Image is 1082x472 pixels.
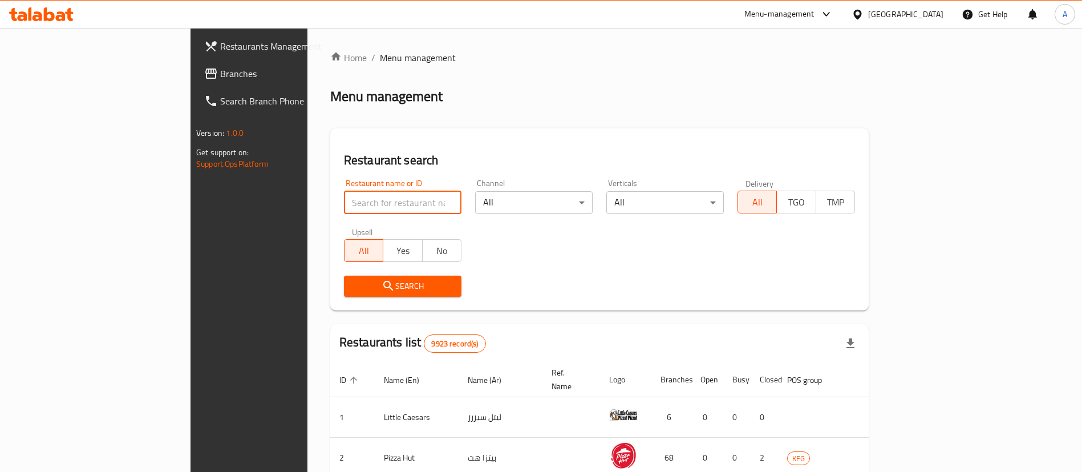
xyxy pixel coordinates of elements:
button: TGO [776,191,816,213]
h2: Restaurant search [344,152,855,169]
span: POS group [787,373,837,387]
h2: Restaurants list [339,334,486,353]
span: Name (Ar) [468,373,516,387]
div: Export file [837,330,864,357]
td: ليتل سيزرز [459,397,542,438]
td: 0 [691,397,723,438]
span: Yes [388,243,418,259]
td: 0 [751,397,778,438]
a: Search Branch Phone [195,87,371,115]
span: Search Branch Phone [220,94,362,108]
th: Open [691,362,723,397]
img: Pizza Hut [609,441,638,470]
span: Menu management [380,51,456,64]
span: A [1063,8,1067,21]
button: TMP [816,191,855,213]
img: Little Caesars [609,401,638,429]
a: Support.OpsPlatform [196,156,269,171]
button: All [344,239,383,262]
span: No [427,243,457,259]
a: Branches [195,60,371,87]
button: Yes [383,239,422,262]
td: Little Caesars [375,397,459,438]
h2: Menu management [330,87,443,106]
span: All [743,194,772,211]
a: Restaurants Management [195,33,371,60]
nav: breadcrumb [330,51,869,64]
span: Get support on: [196,145,249,160]
td: 6 [651,397,691,438]
span: Version: [196,126,224,140]
div: [GEOGRAPHIC_DATA] [868,8,943,21]
th: Closed [751,362,778,397]
th: Busy [723,362,751,397]
span: Search [353,279,452,293]
label: Upsell [352,228,373,236]
div: All [475,191,593,214]
button: No [422,239,461,262]
th: Logo [600,362,651,397]
span: Ref. Name [552,366,586,393]
span: 1.0.0 [226,126,244,140]
li: / [371,51,375,64]
span: 9923 record(s) [424,338,485,349]
button: All [737,191,777,213]
span: KFG [788,452,809,465]
label: Delivery [745,179,774,187]
th: Branches [651,362,691,397]
div: Menu-management [744,7,814,21]
span: TMP [821,194,850,211]
span: Name (En) [384,373,434,387]
span: ID [339,373,361,387]
div: All [606,191,724,214]
span: All [349,243,379,259]
button: Search [344,276,461,297]
td: 0 [723,397,751,438]
span: Branches [220,67,362,80]
span: TGO [781,194,811,211]
input: Search for restaurant name or ID.. [344,191,461,214]
div: Total records count [424,334,485,353]
span: Restaurants Management [220,39,362,53]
